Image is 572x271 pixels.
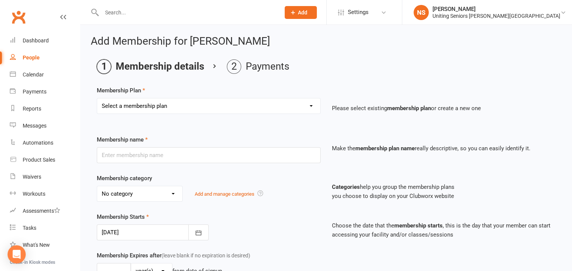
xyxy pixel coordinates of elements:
div: People [23,55,40,61]
label: Membership Plan [97,86,145,95]
div: Product Sales [23,157,55,163]
div: Waivers [23,174,41,180]
div: NS [414,5,429,20]
a: What's New [10,237,80,254]
a: Assessments [10,202,80,220]
strong: membership plan name [355,145,415,152]
a: Add and manage categories [195,191,254,197]
div: Dashboard [23,37,49,44]
div: Messages [23,123,47,129]
input: Enter membership name [97,147,321,163]
p: Choose the date that the , this is the day that your member can start accessing your facility and... [332,221,556,239]
a: Dashboard [10,32,80,49]
a: Messages [10,117,80,134]
div: Open Intercom Messenger [8,245,26,263]
h2: Add Membership for [PERSON_NAME] [91,36,561,47]
a: Tasks [10,220,80,237]
span: (leave blank if no expiration is desired) [161,252,250,259]
a: Calendar [10,66,80,83]
strong: membership plan [387,105,431,112]
p: help you group the membership plans you choose to display on your Clubworx website [332,182,556,201]
a: Workouts [10,185,80,202]
div: Calendar [23,72,44,78]
a: People [10,49,80,66]
span: Add [298,9,307,16]
button: Add [285,6,317,19]
a: Product Sales [10,151,80,168]
strong: Categories [332,184,360,190]
a: Clubworx [9,8,28,26]
label: Membership category [97,174,152,183]
div: Reports [23,106,41,112]
a: Reports [10,100,80,117]
div: What's New [23,242,50,248]
div: Uniting Seniors [PERSON_NAME][GEOGRAPHIC_DATA] [432,12,560,19]
div: Tasks [23,225,36,231]
a: Payments [10,83,80,100]
div: Payments [23,89,47,95]
label: Membership Starts [97,212,149,221]
div: Automations [23,140,53,146]
input: Search... [99,7,275,18]
p: Make the really descriptive, so you can easily identify it. [332,144,556,153]
a: Waivers [10,168,80,185]
p: Please select existing or create a new one [332,104,556,113]
div: Assessments [23,208,60,214]
label: Membership name [97,135,148,144]
span: Settings [348,4,369,21]
div: Workouts [23,191,45,197]
strong: membership starts [394,222,443,229]
li: Payments [227,59,289,74]
a: Automations [10,134,80,151]
li: Membership details [97,59,204,74]
div: [PERSON_NAME] [432,6,560,12]
label: Membership Expires after [97,251,250,260]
